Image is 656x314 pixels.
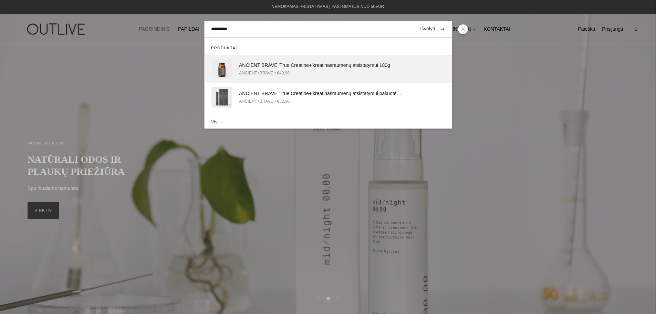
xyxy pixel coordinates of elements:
[204,38,452,55] div: Produktai
[211,87,232,108] img: ANCIENTBRAVE-TRUE-CREATINE-outlive_1_120x.png
[239,90,404,98] div: ANCIENT BRAVE 'True Creatine+' raumenų atsistatymui pakuotėse 15x6g
[211,59,232,79] img: ancient-brave-true-creatine_-outlive_120x.png
[239,61,404,70] div: ANCIENT BRAVE 'True Creatine+' raumenų atsistatymui 180g
[204,55,452,83] a: ANCIENT BRAVE 'True Creatine+'kreatinasraumenų atsistatymui 180g ANCIENT+BRAVE • €40,90
[239,98,404,105] div: ANCIENT+BRAVE • €32,90
[313,91,332,96] span: kreatinas
[420,25,435,33] a: Išvalyti
[239,70,404,77] div: ANCIENT+BRAVE • €40,90
[204,83,452,111] a: ANCIENT BRAVE 'True Creatine+'kreatinasraumenų atsistatymui pakuotėse 15x6g ANCIENT+BRAVE • €32,90
[211,119,224,124] button: Visi →
[313,62,332,68] span: kreatinas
